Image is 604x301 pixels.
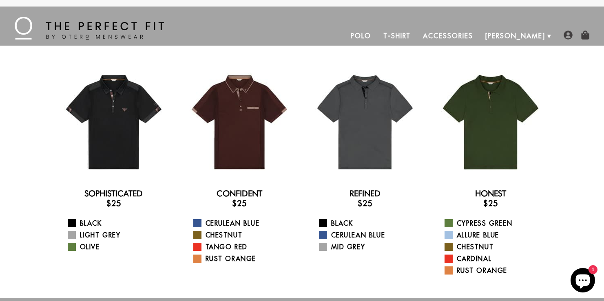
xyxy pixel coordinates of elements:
[217,189,262,198] a: Confident
[350,189,381,198] a: Refined
[58,198,170,208] h3: $25
[84,189,143,198] a: Sophisticated
[319,242,421,252] a: Mid Grey
[15,17,164,40] img: The Perfect Fit - by Otero Menswear - Logo
[193,218,296,228] a: Cerulean Blue
[193,242,296,252] a: Tango Red
[445,254,547,264] a: Cardinal
[564,31,573,40] img: user-account-icon.png
[479,26,551,46] a: [PERSON_NAME]
[68,230,170,240] a: Light Grey
[445,266,547,275] a: Rust Orange
[445,230,547,240] a: Allure Blue
[568,268,597,294] inbox-online-store-chat: Shopify online store chat
[319,230,421,240] a: Cerulean Blue
[309,198,421,208] h3: $25
[581,31,590,40] img: shopping-bag-icon.png
[345,26,377,46] a: Polo
[445,218,547,228] a: Cypress Green
[377,26,417,46] a: T-Shirt
[183,198,296,208] h3: $25
[319,218,421,228] a: Black
[68,218,170,228] a: Black
[68,242,170,252] a: Olive
[193,230,296,240] a: Chestnut
[445,242,547,252] a: Chestnut
[475,189,506,198] a: Honest
[434,198,547,208] h3: $25
[417,26,479,46] a: Accessories
[193,254,296,264] a: Rust Orange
